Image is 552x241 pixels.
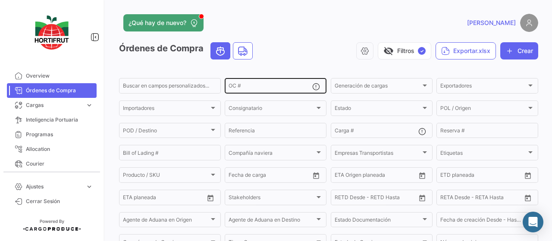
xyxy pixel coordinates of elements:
span: Órdenes de Compra [26,87,93,94]
span: Exportadores [440,84,527,90]
input: Hasta [462,218,501,224]
button: visibility_offFiltros✓ [378,42,431,59]
input: Hasta [462,173,501,179]
img: placeholder-user.png [520,14,538,32]
input: Hasta [144,196,183,202]
a: Courier [7,156,97,171]
span: Stakeholders [229,196,315,202]
button: Open calendar [521,214,534,227]
button: Exportar.xlsx [436,42,496,59]
button: Open calendar [521,191,534,204]
button: Open calendar [204,191,217,204]
input: Desde [123,196,138,202]
span: Cerrar Sesión [26,197,93,205]
span: Etiquetas [440,151,527,157]
span: Programas [26,131,93,138]
input: Hasta [462,196,501,202]
span: ✓ [418,47,426,55]
span: Inteligencia Portuaria [26,116,93,124]
span: [PERSON_NAME] [467,19,516,27]
span: Empresas Transportistas [335,151,421,157]
div: Abrir Intercom Messenger [523,212,543,232]
span: Consignatario [229,106,315,113]
button: Ocean [211,43,230,59]
input: Hasta [356,196,395,202]
span: visibility_off [383,46,394,56]
span: expand_more [85,183,93,191]
input: Desde [440,173,456,179]
span: Estado [335,106,421,113]
span: Generación de cargas [335,84,421,90]
a: Allocation [7,142,97,156]
input: Desde [229,173,244,179]
input: Hasta [250,173,289,179]
button: ¿Qué hay de nuevo? [123,14,204,31]
span: expand_more [85,101,93,109]
button: Land [233,43,252,59]
span: Cargas [26,101,82,109]
a: Órdenes de Compra [7,83,97,98]
span: POL / Origen [440,106,527,113]
img: logo-hortifrut.svg [30,10,73,55]
a: Programas [7,127,97,142]
span: Courier [26,160,93,168]
span: POD / Destino [123,129,209,135]
span: Producto / SKU [123,173,209,179]
button: Crear [500,42,538,59]
span: Agente de Aduana en Origen [123,218,209,224]
span: Compañía naviera [229,151,315,157]
button: Open calendar [416,191,429,204]
input: Desde [335,173,350,179]
a: Inteligencia Portuaria [7,113,97,127]
input: Hasta [356,173,395,179]
input: Desde [335,196,350,202]
button: Open calendar [310,169,323,182]
button: Open calendar [521,169,534,182]
span: ¿Qué hay de nuevo? [129,19,186,27]
span: Agente de Aduana en Destino [229,218,315,224]
span: Estado Documentación [335,218,421,224]
input: Desde [440,218,456,224]
a: Overview [7,69,97,83]
h3: Órdenes de Compra [119,42,255,59]
span: Importadores [123,106,209,113]
button: Open calendar [416,169,429,182]
span: Allocation [26,145,93,153]
input: Desde [440,196,456,202]
span: Overview [26,72,93,80]
span: Ajustes [26,183,82,191]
